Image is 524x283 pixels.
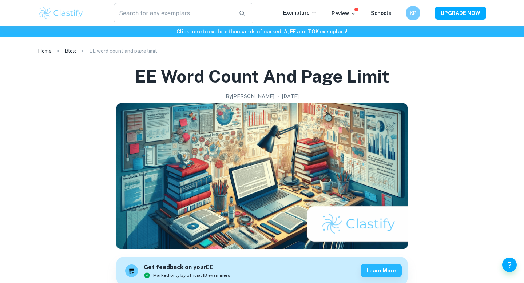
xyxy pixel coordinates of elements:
[283,9,317,17] p: Exemplars
[153,272,230,279] span: Marked only by official IB examiners
[114,3,233,23] input: Search for any exemplars...
[38,46,52,56] a: Home
[38,6,84,20] img: Clastify logo
[435,7,486,20] button: UPGRADE NOW
[116,103,408,249] img: EE word count and page limit cover image
[226,92,274,100] h2: By [PERSON_NAME]
[409,9,417,17] h6: KP
[89,47,157,55] p: EE word count and page limit
[371,10,391,16] a: Schools
[144,263,230,272] h6: Get feedback on your EE
[135,65,389,88] h1: EE word count and page limit
[502,258,517,272] button: Help and Feedback
[361,264,402,277] button: Learn more
[332,9,356,17] p: Review
[65,46,76,56] a: Blog
[406,6,420,20] button: KP
[277,92,279,100] p: •
[282,92,299,100] h2: [DATE]
[1,28,523,36] h6: Click here to explore thousands of marked IA, EE and TOK exemplars !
